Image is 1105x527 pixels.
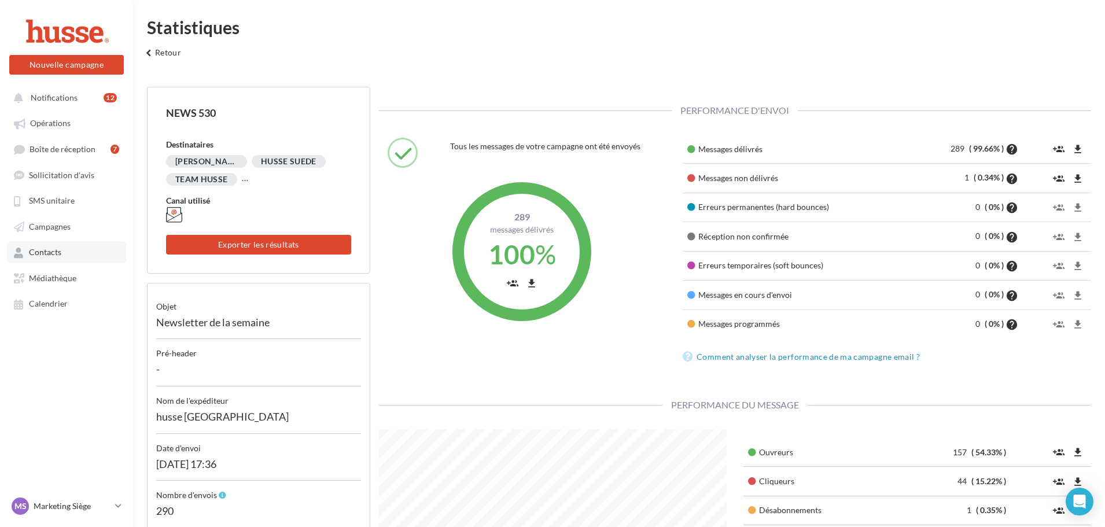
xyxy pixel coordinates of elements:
a: Calendrier [7,293,126,314]
span: Médiathèque [29,273,76,283]
a: Médiathèque [7,267,126,288]
button: file_download [1069,168,1086,187]
span: Performance d'envoi [672,105,798,116]
button: group_add [1050,227,1067,246]
span: ( 0% ) [985,202,1004,212]
a: Sollicitation d'avis [7,164,126,185]
i: group_add [1053,290,1065,301]
td: Messages programmés [683,309,908,338]
a: Campagnes [7,216,126,237]
a: MS Marketing Siège [9,495,124,517]
button: group_add [1050,168,1067,187]
span: Boîte de réception [30,144,95,154]
a: SMS unitaire [7,190,126,211]
button: file_download [1069,256,1086,275]
div: Pré-header [156,339,361,359]
span: 0 [975,319,983,329]
button: file_download [1069,443,1086,462]
span: ( 0.34% ) [974,172,1004,182]
div: Statistiques [147,19,1091,36]
i: group_add [1053,447,1065,458]
button: file_download [1069,227,1086,246]
div: Date d'envoi [156,434,361,454]
i: help [1005,143,1018,155]
span: ( 0% ) [985,260,1004,270]
i: group_add [1053,260,1065,272]
i: file_download [1072,202,1084,213]
button: group_add [1050,256,1067,275]
span: 100 [488,238,535,270]
button: file_download [1069,285,1086,304]
div: objet [156,292,361,312]
i: help [1005,260,1018,272]
div: - [156,359,361,386]
div: 7 [110,145,119,154]
button: group_add [1050,471,1067,491]
i: file_download [1072,290,1084,301]
button: group_add [1050,501,1067,520]
span: MS [14,500,27,512]
button: group_add [1050,315,1067,334]
td: Réception non confirmée [683,222,908,251]
i: file_download [1072,231,1084,243]
td: Erreurs temporaires (soft bounces) [683,251,908,280]
button: file_download [1069,139,1086,159]
button: file_download [523,273,540,292]
i: group_add [1053,476,1065,488]
i: help [1005,290,1018,301]
span: 1 [967,505,974,515]
button: Retour [138,45,186,68]
i: group_add [1053,319,1065,330]
span: 44 [957,476,970,486]
span: ( 0% ) [985,319,1004,329]
div: NEWS 530 [166,106,351,120]
button: group_add [504,273,521,292]
span: Canal utilisé [166,196,210,205]
span: 0 [975,289,983,299]
span: ( 15.22% ) [971,476,1006,486]
div: % [473,235,571,274]
td: Erreurs permanentes (hard bounces) [683,193,908,222]
span: 157 [953,447,970,457]
a: Opérations [7,112,126,133]
span: Campagnes [29,222,71,231]
span: SMS unitaire [29,196,75,206]
td: Ouvreurs [743,438,900,467]
button: file_download [1069,198,1086,217]
div: Tous les messages de votre campagne ont été envoyés [450,138,665,155]
button: group_add [1050,443,1067,462]
div: TEAM HUSSE [166,173,237,186]
i: file_download [1072,173,1084,185]
i: file_download [1072,476,1084,488]
span: ( 54.33% ) [971,447,1006,457]
div: Newsletter de la semaine [156,312,361,340]
span: 0 [975,260,983,270]
span: 289 [473,211,571,224]
i: group_add [507,278,518,289]
div: HUSSE SUEDE [252,155,326,168]
div: [PERSON_NAME] [166,155,247,168]
a: Contacts [7,241,126,262]
span: Opérations [30,119,71,128]
span: 1 [964,172,972,182]
button: file_download [1069,471,1086,491]
div: ... [242,172,249,184]
span: ( 99.66% ) [969,143,1004,153]
button: group_add [1050,198,1067,217]
i: help [1005,202,1018,213]
i: group_add [1053,202,1065,213]
span: ( 0% ) [985,289,1004,299]
span: ( 0% ) [985,231,1004,241]
button: file_download [1069,315,1086,334]
i: file_download [1072,143,1084,155]
span: Messages délivrés [490,224,554,234]
div: Open Intercom Messenger [1066,488,1093,515]
button: Nouvelle campagne [9,55,124,75]
button: Notifications 12 [7,87,121,108]
td: Messages délivrés [683,135,908,164]
p: Marketing Siège [34,500,110,512]
span: ( 0.35% ) [976,505,1006,515]
i: group_add [1053,143,1065,155]
i: help [1005,231,1018,243]
td: Messages en cours d'envoi [683,281,908,309]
